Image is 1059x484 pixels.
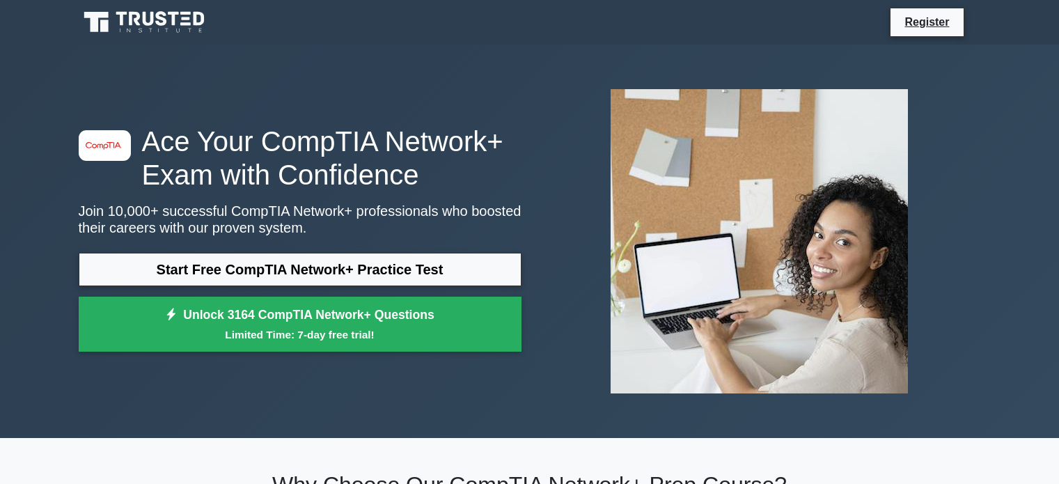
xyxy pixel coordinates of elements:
[79,253,521,286] a: Start Free CompTIA Network+ Practice Test
[96,327,504,343] small: Limited Time: 7-day free trial!
[79,203,521,236] p: Join 10,000+ successful CompTIA Network+ professionals who boosted their careers with our proven ...
[79,125,521,192] h1: Ace Your CompTIA Network+ Exam with Confidence
[896,13,957,31] a: Register
[79,297,521,352] a: Unlock 3164 CompTIA Network+ QuestionsLimited Time: 7-day free trial!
